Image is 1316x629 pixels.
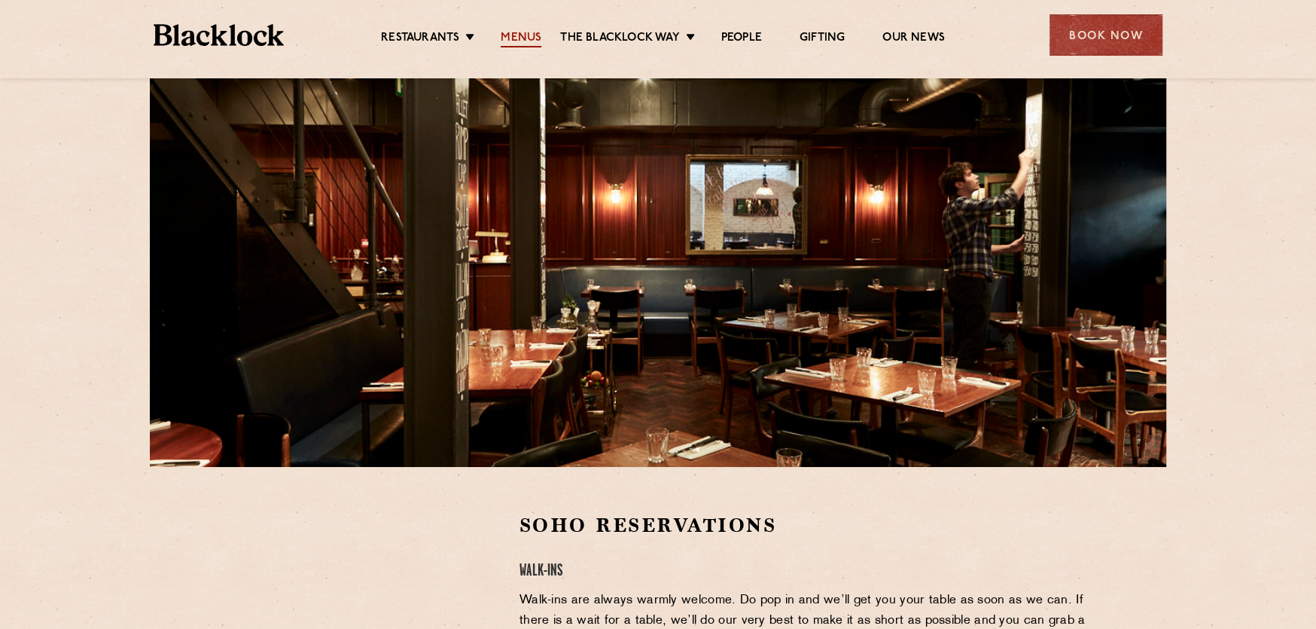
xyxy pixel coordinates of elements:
h2: Soho Reservations [519,512,1097,539]
a: Our News [882,31,945,47]
a: Menus [501,31,541,47]
div: Book Now [1049,14,1162,56]
a: The Blacklock Way [560,31,679,47]
img: BL_Textured_Logo-footer-cropped.svg [154,24,284,46]
a: People [721,31,762,47]
a: Restaurants [381,31,459,47]
h4: Walk-Ins [519,561,1097,582]
a: Gifting [800,31,845,47]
